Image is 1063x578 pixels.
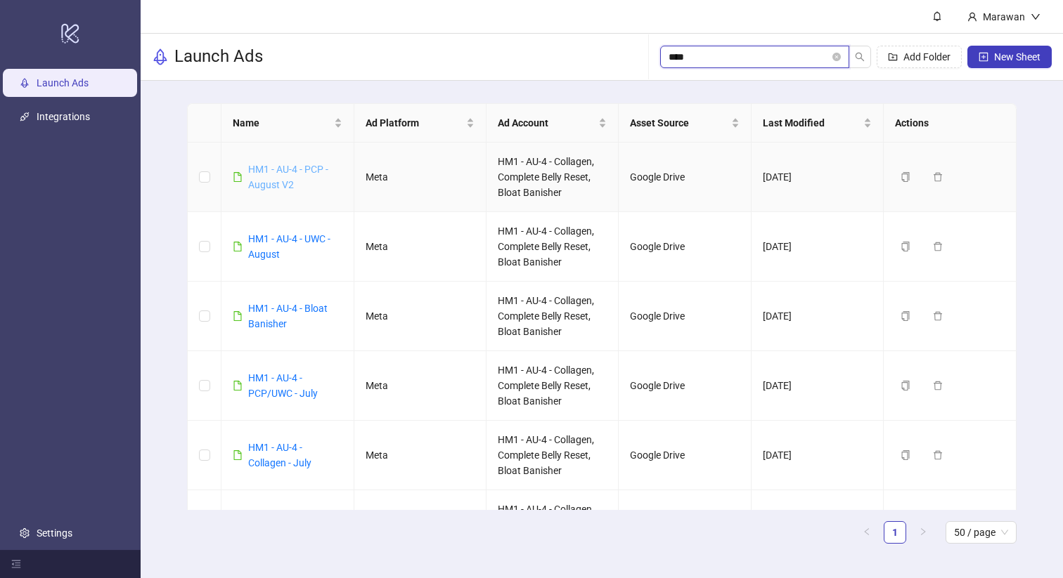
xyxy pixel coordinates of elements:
[11,559,21,569] span: menu-fold
[912,521,934,544] li: Next Page
[354,421,487,490] td: Meta
[912,521,934,544] button: right
[884,522,906,543] a: 1
[619,351,751,421] td: Google Drive
[855,52,865,62] span: search
[233,172,243,182] span: file
[487,282,619,351] td: HM1 - AU-4 - Collagen, Complete Belly Reset, Bloat Banisher
[967,12,977,22] span: user
[901,450,910,460] span: copy
[221,104,354,143] th: Name
[752,421,884,490] td: [DATE]
[233,450,243,460] span: file
[884,104,1016,143] th: Actions
[248,372,318,399] a: HM1 - AU-4 - PCP/UWC - July
[354,143,487,212] td: Meta
[619,104,751,143] th: Asset Source
[933,450,943,460] span: delete
[487,212,619,282] td: HM1 - AU-4 - Collagen, Complete Belly Reset, Bloat Banisher
[901,242,910,251] span: copy
[619,421,751,490] td: Google Drive
[752,490,884,560] td: [DATE]
[933,242,943,251] span: delete
[954,522,1008,543] span: 50 / page
[37,111,90,122] a: Integrations
[933,172,943,182] span: delete
[487,351,619,421] td: HM1 - AU-4 - Collagen, Complete Belly Reset, Bloat Banisher
[994,51,1041,63] span: New Sheet
[487,143,619,212] td: HM1 - AU-4 - Collagen, Complete Belly Reset, Bloat Banisher
[752,351,884,421] td: [DATE]
[901,381,910,390] span: copy
[233,115,330,131] span: Name
[932,11,942,21] span: bell
[248,233,330,260] a: HM1 - AU-4 - UWC - August
[903,51,951,63] span: Add Folder
[152,48,169,65] span: rocket
[487,490,619,560] td: HM1 - AU-4 - Collagen, Complete Belly Reset, Bloat Banisher
[877,46,962,68] button: Add Folder
[498,115,595,131] span: Ad Account
[967,46,1052,68] button: New Sheet
[233,311,243,321] span: file
[248,303,328,329] a: HM1 - AU-4 - Bloat Banisher
[979,52,988,62] span: plus-square
[233,242,243,251] span: file
[487,421,619,490] td: HM1 - AU-4 - Collagen, Complete Belly Reset, Bloat Banisher
[354,351,487,421] td: Meta
[174,46,263,68] h3: Launch Ads
[856,521,878,544] button: left
[354,104,487,143] th: Ad Platform
[977,9,1031,25] div: Marawan
[1031,12,1041,22] span: down
[752,143,884,212] td: [DATE]
[856,521,878,544] li: Previous Page
[752,104,884,143] th: Last Modified
[888,52,898,62] span: folder-add
[233,381,243,390] span: file
[832,53,841,61] button: close-circle
[630,115,728,131] span: Asset Source
[901,311,910,321] span: copy
[619,282,751,351] td: Google Drive
[901,172,910,182] span: copy
[366,115,463,131] span: Ad Platform
[946,521,1017,544] div: Page Size
[354,212,487,282] td: Meta
[248,442,311,468] a: HM1 - AU-4 - Collagen - July
[752,282,884,351] td: [DATE]
[933,311,943,321] span: delete
[619,490,751,560] td: Google Drive
[919,527,927,536] span: right
[763,115,861,131] span: Last Modified
[354,282,487,351] td: Meta
[884,521,906,544] li: 1
[248,164,328,190] a: HM1 - AU-4 - PCP - August V2
[487,104,619,143] th: Ad Account
[863,527,871,536] span: left
[933,381,943,390] span: delete
[37,527,72,539] a: Settings
[619,143,751,212] td: Google Drive
[752,212,884,282] td: [DATE]
[619,212,751,282] td: Google Drive
[354,490,487,560] td: Meta
[37,77,89,88] a: Launch Ads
